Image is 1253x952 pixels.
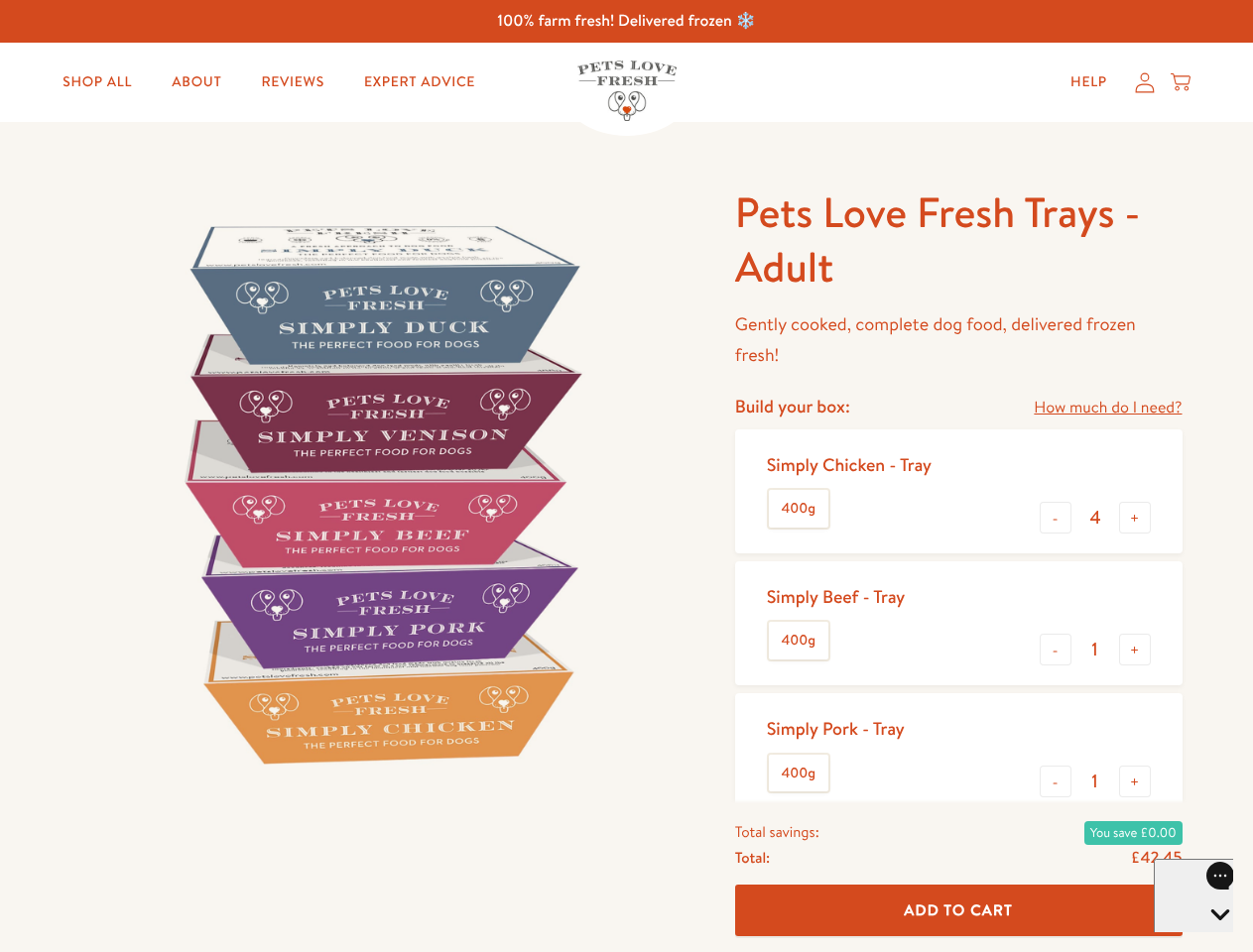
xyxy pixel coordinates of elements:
[735,819,819,845] span: Total savings:
[348,62,491,102] a: Expert Advice
[156,62,237,102] a: About
[1154,859,1233,932] iframe: Gorgias live chat messenger
[904,899,1013,920] span: Add To Cart
[1040,766,1071,797] button: -
[1055,62,1123,102] a: Help
[1084,821,1183,845] span: You save £0.00
[769,622,828,659] label: 400g
[735,185,1183,294] h1: Pets Love Fresh Trays - Adult
[1040,634,1071,665] button: -
[71,185,688,801] img: Pets Love Fresh Trays - Adult
[767,453,932,476] div: Simply Chicken - Tray
[735,885,1183,937] button: Add To Cart
[769,490,828,528] label: 400g
[577,60,677,121] img: Pets Love Fresh
[1119,766,1151,797] button: +
[769,755,828,792] label: 400g
[47,62,148,102] a: Shop All
[1034,395,1182,421] a: How much do I need?
[245,62,339,102] a: Reviews
[1040,502,1071,534] button: -
[735,395,850,417] h4: Build your box:
[767,585,905,608] div: Simply Beef - Tray
[1119,634,1151,665] button: +
[1131,847,1183,869] span: £42.45
[767,717,905,740] div: Simply Pork - Tray
[1119,502,1151,534] button: +
[735,845,770,871] span: Total:
[735,309,1183,370] p: Gently cooked, complete dog food, delivered frozen fresh!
